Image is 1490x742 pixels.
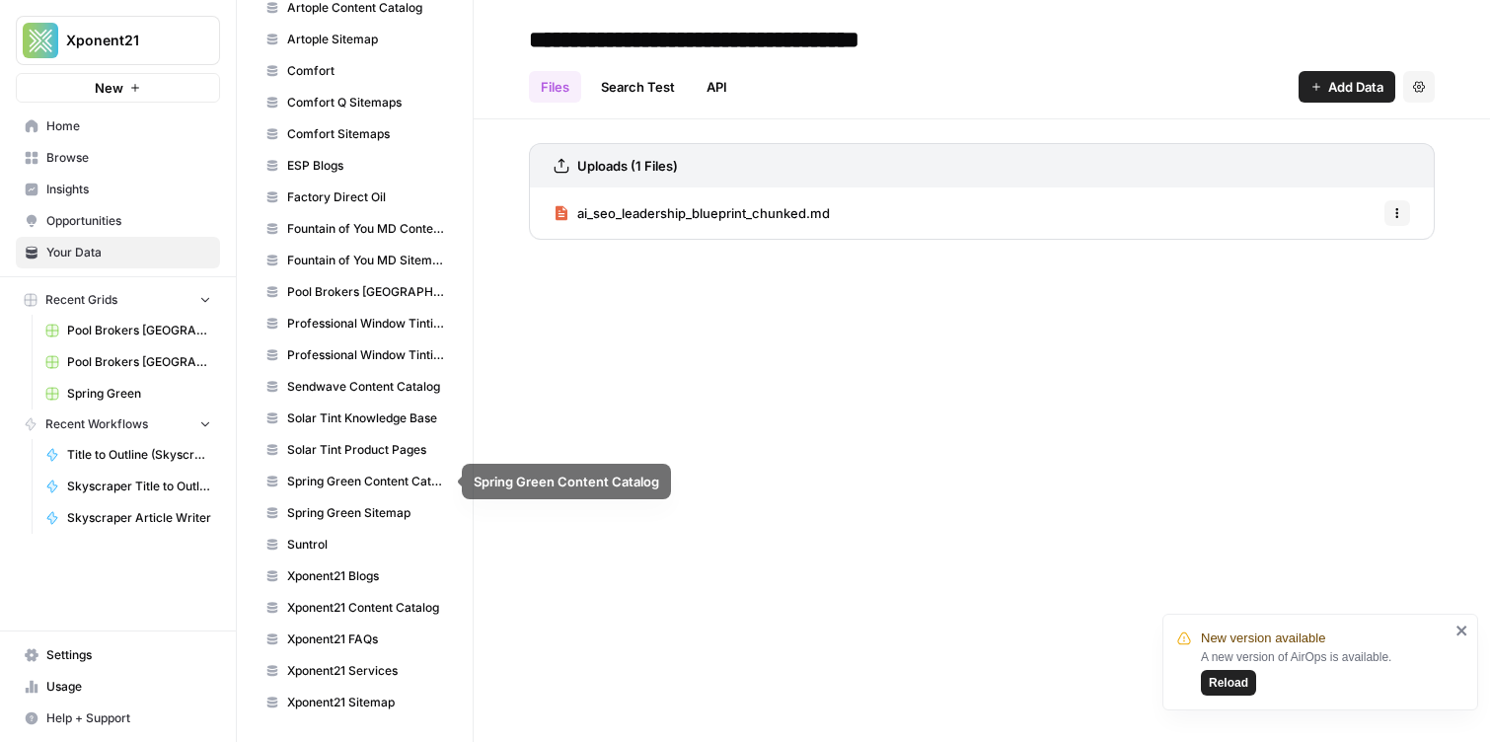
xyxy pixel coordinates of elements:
[16,671,220,703] a: Usage
[257,24,453,55] a: Artople Sitemap
[16,237,220,268] a: Your Data
[287,378,444,396] span: Sendwave Content Catalog
[46,678,211,696] span: Usage
[257,560,453,592] a: Xponent21 Blogs
[287,536,444,554] span: Suntrol
[257,371,453,403] a: Sendwave Content Catalog
[46,709,211,727] span: Help + Support
[46,244,211,261] span: Your Data
[67,385,211,403] span: Spring Green
[287,220,444,238] span: Fountain of You MD Content Catalog
[257,434,453,466] a: Solar Tint Product Pages
[46,149,211,167] span: Browse
[16,205,220,237] a: Opportunities
[16,16,220,65] button: Workspace: Xponent21
[257,118,453,150] a: Comfort Sitemaps
[529,71,581,103] a: Files
[67,478,211,495] span: Skyscraper Title to Outline
[577,156,678,176] h3: Uploads (1 Files)
[16,409,220,439] button: Recent Workflows
[45,291,117,309] span: Recent Grids
[1209,674,1248,692] span: Reload
[257,213,453,245] a: Fountain of You MD Content Catalog
[16,703,220,734] button: Help + Support
[257,150,453,182] a: ESP Blogs
[287,125,444,143] span: Comfort Sitemaps
[46,212,211,230] span: Opportunities
[16,73,220,103] button: New
[1299,71,1395,103] button: Add Data
[257,87,453,118] a: Comfort Q Sitemaps
[287,188,444,206] span: Factory Direct Oil
[257,687,453,718] a: Xponent21 Sitemap
[287,631,444,648] span: Xponent21 FAQs
[287,252,444,269] span: Fountain of You MD Sitemap
[287,662,444,680] span: Xponent21 Services
[16,639,220,671] a: Settings
[287,94,444,111] span: Comfort Q Sitemaps
[287,567,444,585] span: Xponent21 Blogs
[287,315,444,333] span: Professional Window Tinting Content Catalog
[1201,629,1325,648] span: New version available
[67,322,211,339] span: Pool Brokers [GEOGRAPHIC_DATA]
[287,283,444,301] span: Pool Brokers [GEOGRAPHIC_DATA]
[287,409,444,427] span: Solar Tint Knowledge Base
[554,187,830,239] a: ai_seo_leadership_blueprint_chunked.md
[67,353,211,371] span: Pool Brokers [GEOGRAPHIC_DATA]
[287,346,444,364] span: Professional Window Tinting Sitemap
[287,62,444,80] span: Comfort
[16,174,220,205] a: Insights
[16,285,220,315] button: Recent Grids
[257,55,453,87] a: Comfort
[1201,648,1450,696] div: A new version of AirOps is available.
[16,111,220,142] a: Home
[37,502,220,534] a: Skyscraper Article Writer
[589,71,687,103] a: Search Test
[1328,77,1383,97] span: Add Data
[23,23,58,58] img: Xponent21 Logo
[577,203,830,223] span: ai_seo_leadership_blueprint_chunked.md
[45,415,148,433] span: Recent Workflows
[37,378,220,409] a: Spring Green
[67,509,211,527] span: Skyscraper Article Writer
[695,71,739,103] a: API
[46,181,211,198] span: Insights
[95,78,123,98] span: New
[257,339,453,371] a: Professional Window Tinting Sitemap
[287,599,444,617] span: Xponent21 Content Catalog
[257,624,453,655] a: Xponent21 FAQs
[37,439,220,471] a: Title to Outline (Skyscraper Test)
[46,646,211,664] span: Settings
[287,31,444,48] span: Artople Sitemap
[257,497,453,529] a: Spring Green Sitemap
[46,117,211,135] span: Home
[287,504,444,522] span: Spring Green Sitemap
[257,403,453,434] a: Solar Tint Knowledge Base
[16,142,220,174] a: Browse
[37,471,220,502] a: Skyscraper Title to Outline
[257,276,453,308] a: Pool Brokers [GEOGRAPHIC_DATA]
[37,346,220,378] a: Pool Brokers [GEOGRAPHIC_DATA]
[257,308,453,339] a: Professional Window Tinting Content Catalog
[1201,670,1256,696] button: Reload
[554,144,678,187] a: Uploads (1 Files)
[257,655,453,687] a: Xponent21 Services
[66,31,186,50] span: Xponent21
[287,694,444,711] span: Xponent21 Sitemap
[37,315,220,346] a: Pool Brokers [GEOGRAPHIC_DATA]
[67,446,211,464] span: Title to Outline (Skyscraper Test)
[257,182,453,213] a: Factory Direct Oil
[257,245,453,276] a: Fountain of You MD Sitemap
[257,466,453,497] a: Spring Green Content Catalog
[257,529,453,560] a: Suntrol
[287,157,444,175] span: ESP Blogs
[287,473,444,490] span: Spring Green Content Catalog
[1455,623,1469,638] button: close
[287,441,444,459] span: Solar Tint Product Pages
[257,592,453,624] a: Xponent21 Content Catalog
